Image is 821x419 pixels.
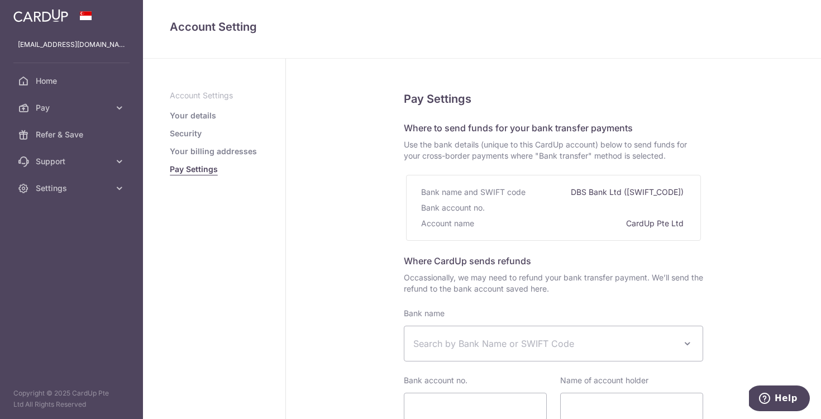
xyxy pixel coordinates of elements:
[413,337,676,350] span: Search by Bank Name or SWIFT Code
[404,255,531,266] span: Where CardUp sends refunds
[404,308,445,319] label: Bank name
[626,216,686,231] div: CardUp Pte Ltd
[421,200,487,216] div: Bank account no.
[170,128,202,139] a: Security
[36,183,109,194] span: Settings
[404,272,703,294] span: Occassionally, we may need to refund your bank transfer payment. We’ll send the refund to the ban...
[170,164,218,175] a: Pay Settings
[421,216,476,231] div: Account name
[404,139,703,161] span: Use the bank details (unique to this CardUp account) below to send funds for your cross-border pa...
[404,122,633,134] span: Where to send funds for your bank transfer payments
[13,9,68,22] img: CardUp
[36,129,109,140] span: Refer & Save
[36,156,109,167] span: Support
[36,102,109,113] span: Pay
[170,110,216,121] a: Your details
[571,184,686,200] div: DBS Bank Ltd ([SWIFT_CODE])
[421,184,528,200] div: Bank name and SWIFT code
[36,75,109,87] span: Home
[560,375,648,386] label: Name of account holder
[404,90,703,108] h5: Pay Settings
[170,90,259,101] p: Account Settings
[749,385,810,413] iframe: Opens a widget where you can find more information
[18,39,125,50] p: [EMAIL_ADDRESS][DOMAIN_NAME]
[404,375,467,386] label: Bank account no.
[170,20,257,34] span: translation missing: en.refund_bank_accounts.show.title.account_setting
[170,146,257,157] a: Your billing addresses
